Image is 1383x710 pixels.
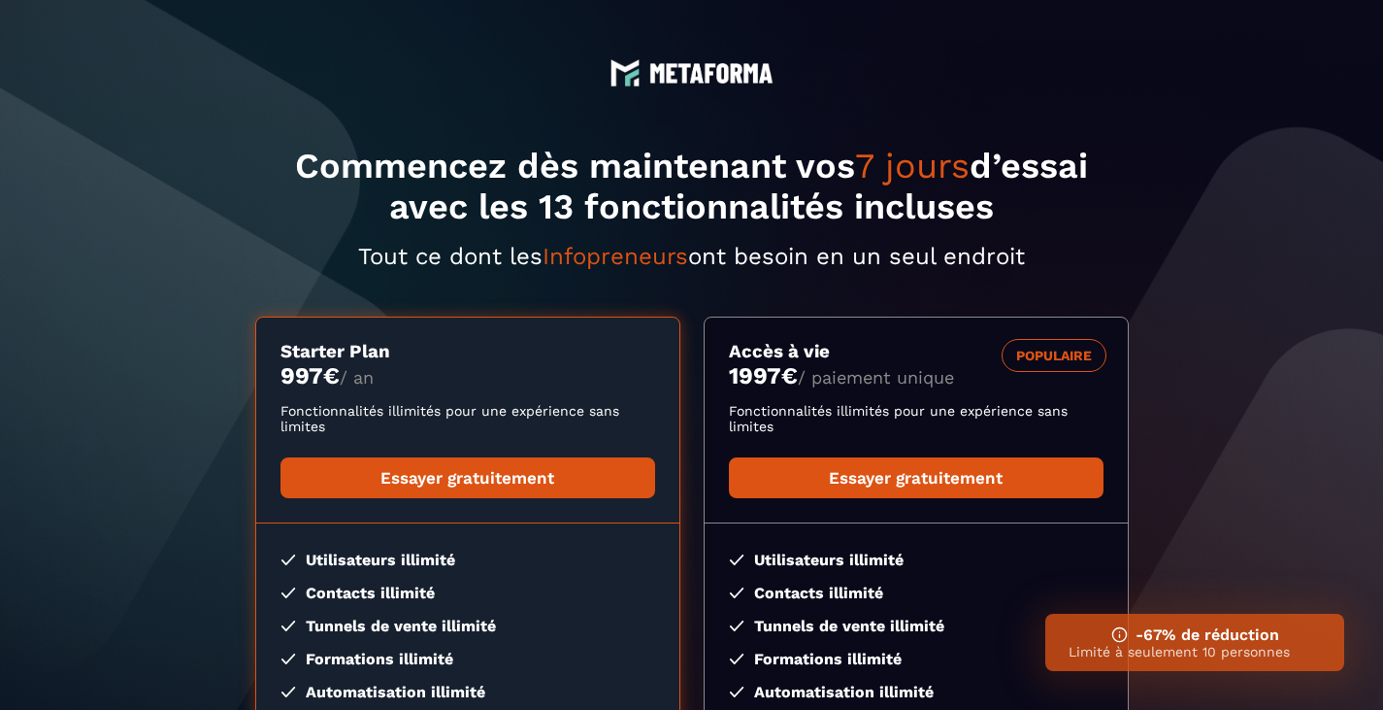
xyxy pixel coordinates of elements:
[729,617,1103,635] li: Tunnels de vente illimité
[729,551,1103,569] li: Utilisateurs illimité
[855,146,970,186] span: 7 jours
[781,362,798,389] currency: €
[729,683,1103,701] li: Automatisation illimité
[280,588,296,598] img: checked
[280,650,655,668] li: Formations illimité
[340,367,374,388] span: / an
[280,457,655,498] a: Essayer gratuitement
[255,243,1129,270] p: Tout ce dont les ont besoin en un seul endroit
[798,367,954,388] span: / paiement unique
[729,403,1103,434] p: Fonctionnalités illimités pour une expérience sans limites
[543,243,688,270] span: Infopreneurs
[1069,644,1321,659] p: Limité à seulement 10 personnes
[280,683,655,701] li: Automatisation illimité
[280,551,655,569] li: Utilisateurs illimité
[255,146,1129,227] h1: Commencez dès maintenant vos d’essai avec les 13 fonctionnalités incluses
[1111,626,1128,643] img: ifno
[323,362,340,389] currency: €
[1069,625,1321,644] h3: -67% de réduction
[280,555,296,565] img: checked
[729,687,744,697] img: checked
[729,555,744,565] img: checked
[280,341,655,362] h3: Starter Plan
[729,457,1103,498] a: Essayer gratuitement
[1002,339,1106,372] div: POPULAIRE
[280,617,655,635] li: Tunnels de vente illimité
[610,58,640,87] img: logo
[280,362,340,389] money: 997
[280,584,655,602] li: Contacts illimité
[280,654,296,664] img: checked
[649,63,774,84] img: logo
[729,654,744,664] img: checked
[729,362,798,389] money: 1997
[729,588,744,598] img: checked
[729,584,1103,602] li: Contacts illimité
[729,621,744,631] img: checked
[729,341,1103,362] h3: Accès à vie
[280,621,296,631] img: checked
[729,650,1103,668] li: Formations illimité
[280,687,296,697] img: checked
[280,403,655,434] p: Fonctionnalités illimités pour une expérience sans limites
